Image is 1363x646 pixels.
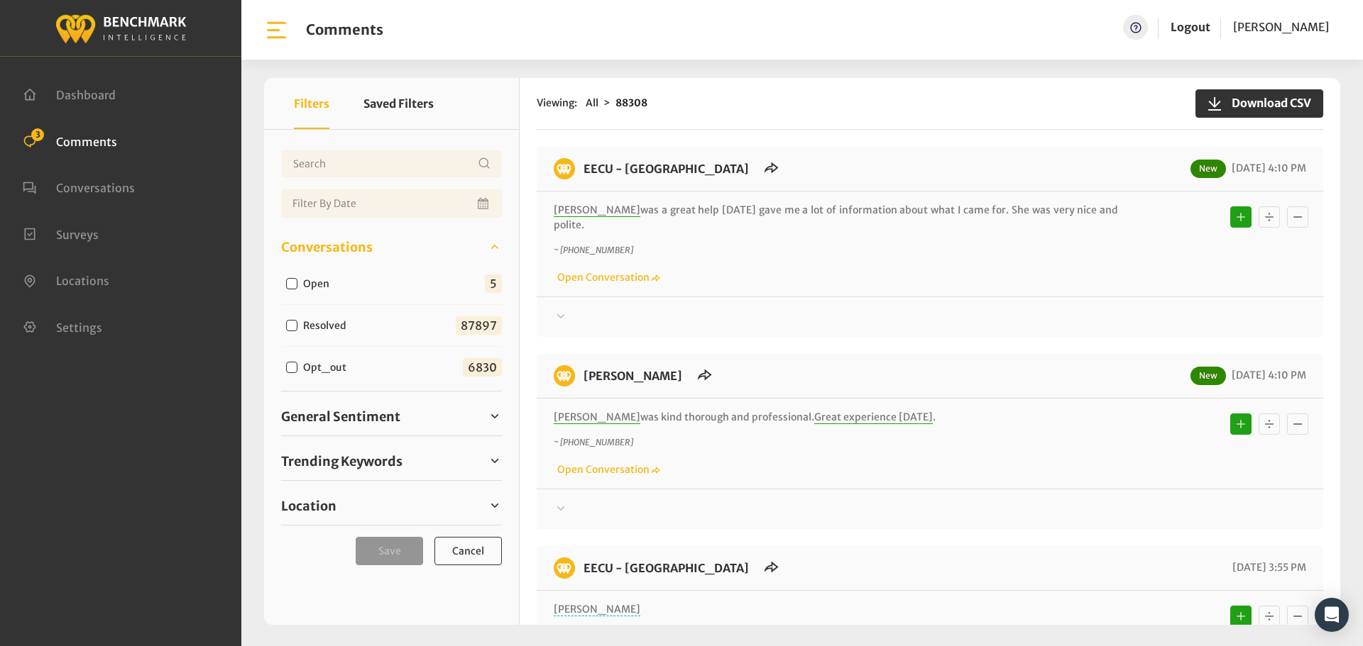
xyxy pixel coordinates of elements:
[1233,15,1329,40] a: [PERSON_NAME]
[23,319,102,333] a: Settings
[814,411,933,424] span: Great experience [DATE]
[281,238,373,257] span: Conversations
[281,406,502,427] a: General Sentiment
[23,179,135,194] a: Conversations
[294,78,329,129] button: Filters
[586,96,598,109] span: All
[1171,15,1210,40] a: Logout
[31,128,44,141] span: 3
[56,181,135,195] span: Conversations
[55,11,187,45] img: benchmark
[575,365,691,386] h6: EECU - Perrin
[56,320,102,334] span: Settings
[1190,160,1226,178] span: New
[281,452,403,471] span: Trending Keywords
[554,603,640,616] span: [PERSON_NAME]
[554,203,1118,233] p: was a great help [DATE] gave me a lot of information about what I came for. She was very nice and...
[1227,602,1312,630] div: Basic example
[1229,561,1306,574] span: [DATE] 3:55 PM
[575,557,757,579] h6: EECU - Clovis North Branch
[298,277,341,291] label: Open
[554,463,660,476] a: Open Conversation
[584,561,749,575] a: EECU - [GEOGRAPHIC_DATA]
[554,365,575,386] img: benchmark
[363,78,434,129] button: Saved Filters
[286,362,297,373] input: Opt_out
[281,189,502,218] input: Date range input field
[554,158,575,179] img: benchmark
[56,227,99,241] span: Surveys
[1228,369,1306,382] span: [DATE] 4:10 PM
[554,557,575,579] img: benchmark
[298,360,358,375] label: Opt_out
[286,278,297,289] input: Open
[584,369,682,383] a: [PERSON_NAME]
[1227,203,1312,231] div: Basic example
[1227,410,1312,438] div: Basic example
[463,358,502,377] span: 6830
[554,410,1118,425] p: was kind thorough and professional. .
[537,96,577,111] span: Viewing:
[456,316,502,335] span: 87897
[1171,20,1210,34] a: Logout
[554,437,633,447] i: ~ [PHONE_NUMBER]
[286,320,297,331] input: Resolved
[554,245,633,255] i: ~ [PHONE_NUMBER]
[298,318,358,333] label: Resolved
[56,88,116,102] span: Dashboard
[575,158,757,179] h6: EECU - Clinton Way
[23,272,109,286] a: Locations
[1190,367,1226,385] span: New
[554,271,660,284] a: Open Conversation
[554,204,640,217] span: [PERSON_NAME]
[1228,162,1306,174] span: [DATE] 4:10 PM
[23,87,116,101] a: Dashboard
[434,537,502,565] button: Cancel
[554,411,640,424] span: [PERSON_NAME]
[281,495,502,516] a: Location
[56,134,117,148] span: Comments
[615,96,647,109] strong: 88308
[1195,89,1323,118] button: Download CSV
[1315,598,1349,632] div: Open Intercom Messenger
[281,407,400,426] span: General Sentiment
[306,21,383,38] h1: Comments
[281,150,502,178] input: Username
[1223,94,1311,111] span: Download CSV
[23,133,117,147] a: Comments 3
[485,274,502,293] span: 5
[281,496,336,516] span: Location
[281,450,502,472] a: Trending Keywords
[264,18,289,43] img: bar
[1233,20,1329,34] span: [PERSON_NAME]
[475,189,493,218] button: Open Calendar
[23,226,99,240] a: Surveys
[281,236,502,257] a: Conversations
[56,274,109,288] span: Locations
[584,162,749,176] a: EECU - [GEOGRAPHIC_DATA]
